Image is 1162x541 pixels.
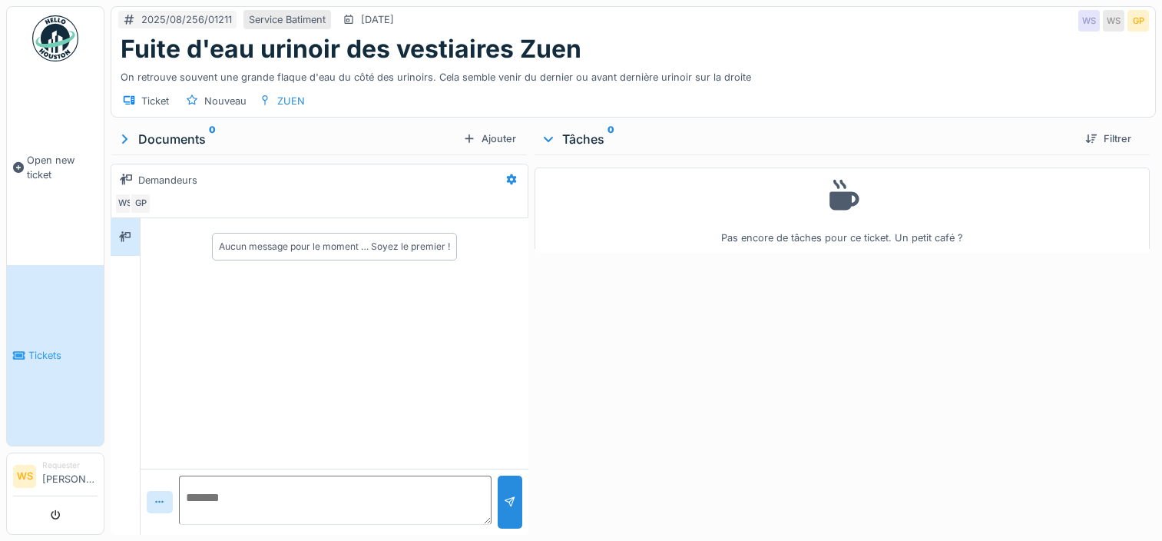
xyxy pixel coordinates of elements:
[32,15,78,61] img: Badge_color-CXgf-gQk.svg
[277,94,305,108] div: ZUEN
[545,174,1140,246] div: Pas encore de tâches pour ce ticket. Un petit café ?
[141,12,232,27] div: 2025/08/256/01211
[7,265,104,446] a: Tickets
[114,193,136,214] div: WS
[249,12,326,27] div: Service Batiment
[130,193,151,214] div: GP
[1103,10,1124,32] div: WS
[7,70,104,265] a: Open new ticket
[13,465,36,488] li: WS
[42,460,98,493] li: [PERSON_NAME]
[27,153,98,182] span: Open new ticket
[28,348,98,363] span: Tickets
[138,173,197,188] div: Demandeurs
[541,130,1073,148] div: Tâches
[457,128,522,149] div: Ajouter
[121,64,1146,85] div: On retrouve souvent une grande flaque d'eau du côté des urinoirs. Cela semble venir du dernier ou...
[361,12,394,27] div: [DATE]
[117,130,457,148] div: Documents
[42,460,98,471] div: Requester
[1079,128,1137,149] div: Filtrer
[141,94,169,108] div: Ticket
[13,460,98,496] a: WS Requester[PERSON_NAME]
[204,94,247,108] div: Nouveau
[219,240,450,254] div: Aucun message pour le moment … Soyez le premier !
[607,130,614,148] sup: 0
[209,130,216,148] sup: 0
[121,35,581,64] h1: Fuite d'eau urinoir des vestiaires Zuen
[1078,10,1100,32] div: WS
[1127,10,1149,32] div: GP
